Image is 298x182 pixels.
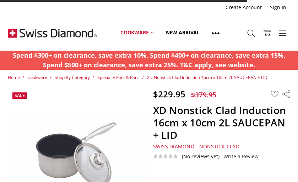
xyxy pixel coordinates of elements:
a: Sign In [266,2,290,12]
a: New arrival [160,17,206,49]
a: Home [8,74,20,80]
a: Cookware [114,17,160,49]
a: Shop By Category [55,74,90,80]
p: Spend $300+ on clearance, save extra 10%, Spend $400+ on clearance, save extra 15%, Spend $500+ o... [4,51,294,70]
a: Specialty Pots & Pans [97,74,140,80]
span: (No reviews yet) [182,154,220,159]
h1: XD Nonstick Clad Induction 16cm x 10cm 2L SAUCEPAN + LID [153,104,290,141]
a: Cookware [27,74,47,80]
span: Swiss Diamond - Nonstick Clad [153,143,239,150]
span: $379.95 [191,90,216,99]
span: Sale [15,92,25,98]
a: Create Account [222,2,266,12]
a: XD Nonstick Clad Induction 16cm x 10cm 2L SAUCEPAN + LID [147,74,267,80]
a: Show All [206,17,226,49]
span: $229.95 [153,88,185,100]
img: Free Shipping On Every Order [8,15,97,51]
a: Write a Review [223,154,259,159]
